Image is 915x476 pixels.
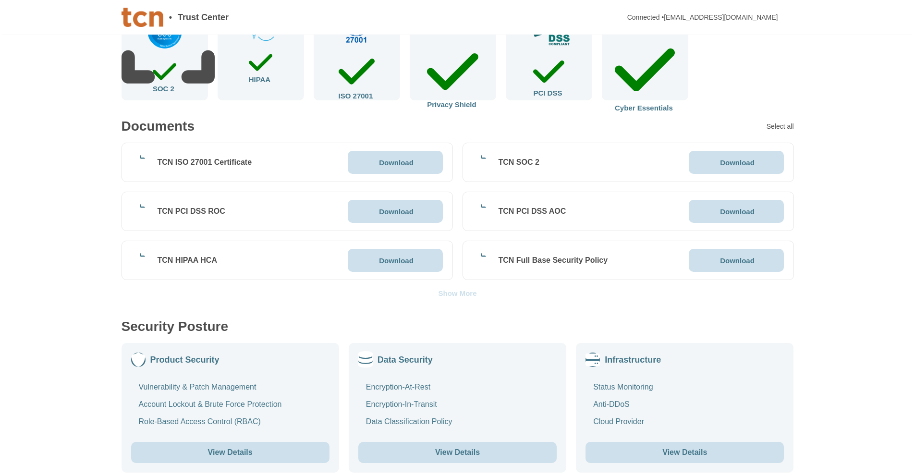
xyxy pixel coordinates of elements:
[366,400,437,409] div: Encryption-In-Transit
[139,382,256,392] div: Vulnerability & Patch Management
[593,400,630,409] div: Anti-DDoS
[379,257,414,264] p: Download
[158,207,225,216] div: TCN PCI DSS ROC
[379,208,414,215] p: Download
[358,442,557,463] button: View Details
[586,442,784,463] button: View Details
[153,58,176,92] div: SOC 2
[720,257,755,264] p: Download
[158,158,252,167] div: TCN ISO 27001 Certificate
[499,158,539,167] div: TCN SOC 2
[720,159,755,166] p: Download
[139,417,261,427] div: Role-Based Access Control (RBAC)
[533,54,564,96] div: PCI DSS
[150,355,220,365] div: Product Security
[131,442,329,463] button: View Details
[767,123,794,130] div: Select all
[366,382,430,392] div: Encryption-At-Rest
[438,290,476,297] div: Show More
[178,13,229,22] span: Trust Center
[122,320,229,333] div: Security Posture
[158,256,217,265] div: TCN HIPAA HCA
[139,400,282,409] div: Account Lockout & Brute Force Protection
[339,51,375,100] div: ISO 27001
[169,13,172,22] span: •
[122,120,195,133] div: Documents
[605,355,661,365] div: Infrastructure
[366,417,452,427] div: Data Classification Policy
[593,382,653,392] div: Status Monitoring
[499,207,566,216] div: TCN PCI DSS AOC
[249,49,273,84] div: HIPAA
[627,14,778,21] div: Connected • [EMAIL_ADDRESS][DOMAIN_NAME]
[427,42,478,108] div: Privacy Shield
[379,159,414,166] p: Download
[615,36,675,111] div: Cyber Essentials
[499,256,608,265] div: TCN Full Base Security Policy
[122,8,163,27] img: Company Banner
[720,208,755,215] p: Download
[593,417,644,427] div: Cloud Provider
[378,355,433,365] div: Data Security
